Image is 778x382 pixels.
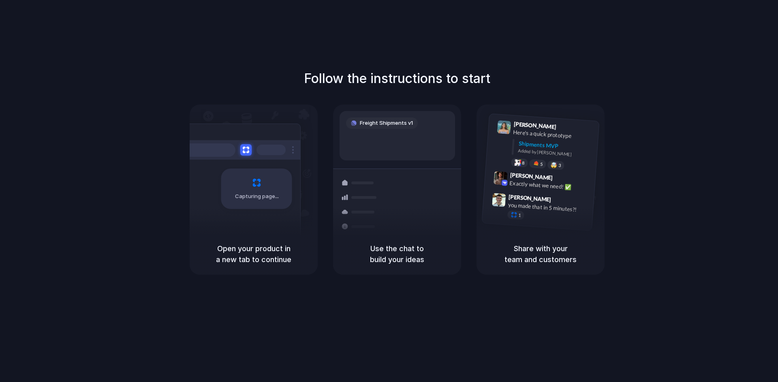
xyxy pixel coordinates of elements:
span: Capturing page [235,192,280,201]
div: Added by [PERSON_NAME] [518,147,592,159]
span: [PERSON_NAME] [509,192,551,204]
span: [PERSON_NAME] [510,171,553,182]
div: you made that in 5 minutes?! [508,201,589,215]
span: Freight Shipments v1 [360,119,413,127]
span: [PERSON_NAME] [513,120,556,131]
span: 8 [522,161,525,165]
h5: Use the chat to build your ideas [343,243,451,265]
span: 3 [558,163,561,168]
div: Exactly what we need! ✅ [509,179,590,193]
div: Shipments MVP [518,139,593,153]
h5: Open your product in a new tab to continue [199,243,308,265]
span: 1 [518,213,521,218]
h5: Share with your team and customers [486,243,595,265]
span: 9:41 AM [559,124,575,133]
span: 9:47 AM [554,196,570,206]
span: 9:42 AM [555,175,572,184]
div: Here's a quick prototype [513,128,594,142]
h1: Follow the instructions to start [304,69,490,88]
span: 5 [540,162,543,166]
div: 🤯 [551,162,558,169]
